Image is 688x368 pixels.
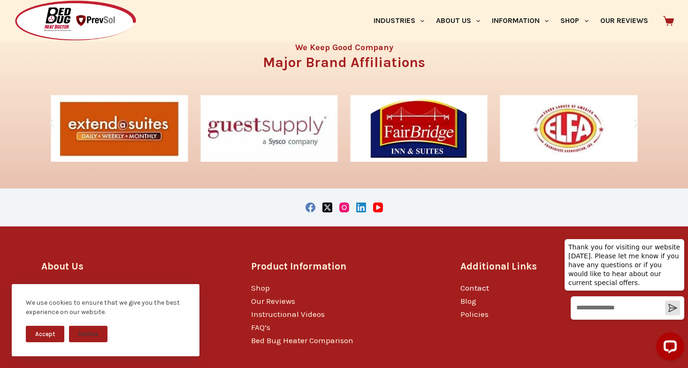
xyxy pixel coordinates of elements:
a: X (Twitter) [322,203,332,212]
h3: Product Information [251,259,437,274]
a: Blog [460,296,476,306]
div: 6 / 10 [496,90,642,171]
a: FAQ’s [251,323,270,332]
div: 4 / 10 [196,90,342,171]
a: Our Reviews [251,296,295,306]
div: We use cookies to ensure that we give you the best experience on our website. [26,298,185,316]
h3: About Us [41,259,228,274]
a: LinkedIn [356,203,366,212]
a: Who We Are [41,283,84,293]
h3: Additional Links [460,259,647,274]
a: Bed Bug Heater Comparison [251,336,353,345]
iframe: LiveChat chat widget [557,222,688,368]
a: Instagram [339,203,349,212]
h4: We Keep Good Company [51,43,637,52]
a: Contact [460,283,489,293]
div: 3 / 10 [46,90,192,171]
a: Instructional Videos [251,309,325,319]
a: Shop [251,283,270,293]
button: Accept [26,326,64,342]
div: Previous slide [46,118,58,129]
button: Decline [69,326,107,342]
a: Policies [460,309,489,319]
a: YouTube [373,203,383,212]
h3: Major Brand Affiliations [51,55,637,69]
a: Facebook [306,203,315,212]
div: Next slide [630,118,642,129]
div: 5 / 10 [346,90,492,171]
